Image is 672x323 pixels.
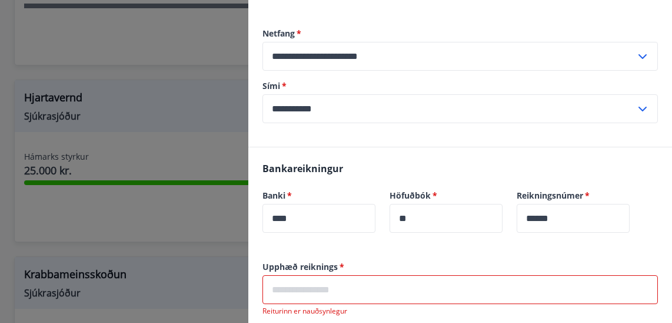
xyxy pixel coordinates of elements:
label: Netfang [262,28,658,39]
label: Banki [262,190,375,202]
label: Höfuðbók [390,190,503,202]
label: Reikningsnúmer [517,190,630,202]
span: Bankareikningur [262,162,343,175]
label: Upphæð reiknings [262,261,658,273]
label: Sími [262,80,658,92]
p: Reiturinn er nauðsynlegur [262,306,658,316]
div: Upphæð reiknings [262,275,658,304]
